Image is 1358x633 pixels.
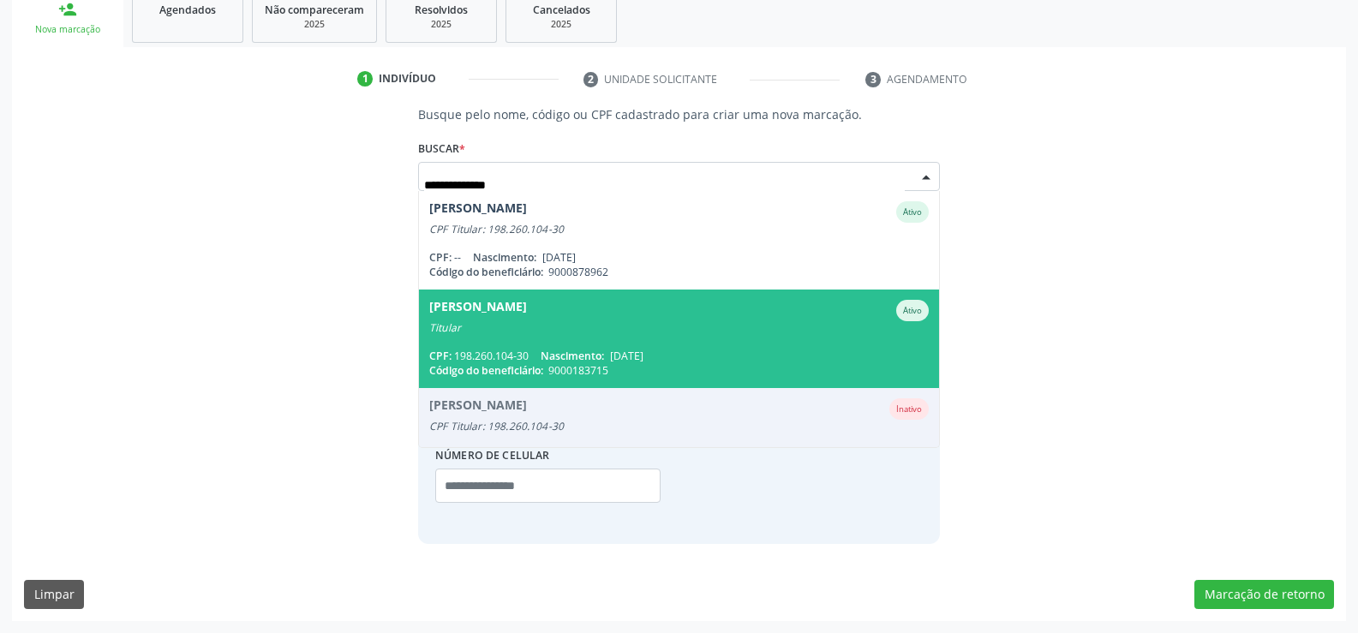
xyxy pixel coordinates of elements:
[398,18,484,31] div: 2025
[518,18,604,31] div: 2025
[429,349,929,363] div: 198.260.104-30
[24,580,84,609] button: Limpar
[429,349,452,363] span: CPF:
[24,23,111,36] div: Nova marcação
[429,321,929,335] div: Titular
[903,305,922,316] small: Ativo
[435,442,550,469] label: Número de celular
[379,71,436,87] div: Indivíduo
[429,201,527,223] div: [PERSON_NAME]
[548,265,608,279] span: 9000878962
[265,3,364,17] span: Não compareceram
[429,265,543,279] span: Código do beneficiário:
[473,250,536,265] span: Nascimento:
[533,3,590,17] span: Cancelados
[610,349,643,363] span: [DATE]
[541,349,604,363] span: Nascimento:
[415,3,468,17] span: Resolvidos
[429,250,452,265] span: CPF:
[357,71,373,87] div: 1
[429,300,527,321] div: [PERSON_NAME]
[903,206,922,218] small: Ativo
[429,250,929,265] div: --
[429,223,929,236] div: CPF Titular: 198.260.104-30
[429,363,543,378] span: Código do beneficiário:
[1194,580,1334,609] button: Marcação de retorno
[542,250,576,265] span: [DATE]
[418,105,940,123] p: Busque pelo nome, código ou CPF cadastrado para criar uma nova marcação.
[548,363,608,378] span: 9000183715
[418,135,465,162] label: Buscar
[159,3,216,17] span: Agendados
[265,18,364,31] div: 2025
